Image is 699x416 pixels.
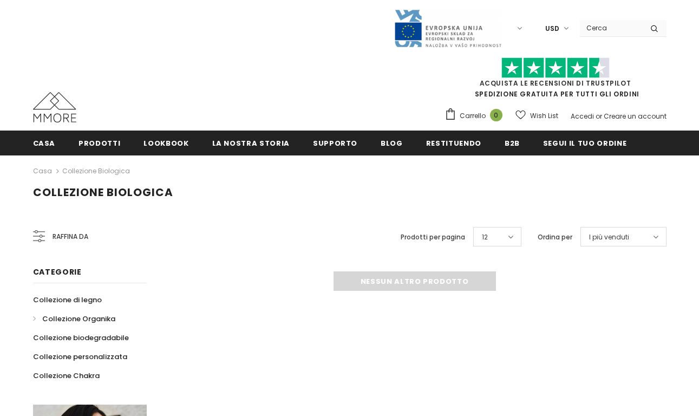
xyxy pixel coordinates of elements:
[313,131,357,155] a: supporto
[571,112,594,121] a: Accedi
[445,62,667,99] span: SPEDIZIONE GRATUITA PER TUTTI GLI ORDINI
[79,138,120,148] span: Prodotti
[538,232,572,243] label: Ordina per
[394,9,502,48] img: Javni Razpis
[480,79,631,88] a: Acquista le recensioni di TrustPilot
[33,290,102,309] a: Collezione di legno
[33,131,56,155] a: Casa
[381,131,403,155] a: Blog
[33,366,100,385] a: Collezione Chakra
[505,131,520,155] a: B2B
[515,106,558,125] a: Wish List
[530,110,558,121] span: Wish List
[580,20,642,36] input: Search Site
[426,138,481,148] span: Restituendo
[313,138,357,148] span: supporto
[394,23,502,32] a: Javni Razpis
[426,131,481,155] a: Restituendo
[445,108,508,124] a: Carrello 0
[589,232,629,243] span: I più venduti
[212,131,290,155] a: La nostra storia
[143,131,188,155] a: Lookbook
[33,185,173,200] span: Collezione biologica
[42,314,115,324] span: Collezione Organika
[543,131,626,155] a: Segui il tuo ordine
[482,232,488,243] span: 12
[33,328,129,347] a: Collezione biodegradabile
[62,166,130,175] a: Collezione biologica
[33,309,115,328] a: Collezione Organika
[604,112,667,121] a: Creare un account
[212,138,290,148] span: La nostra storia
[79,131,120,155] a: Prodotti
[460,110,486,121] span: Carrello
[596,112,602,121] span: or
[501,57,610,79] img: Fidati di Pilot Stars
[381,138,403,148] span: Blog
[33,295,102,305] span: Collezione di legno
[143,138,188,148] span: Lookbook
[33,92,76,122] img: Casi MMORE
[33,347,127,366] a: Collezione personalizzata
[53,231,88,243] span: Raffina da
[33,352,127,362] span: Collezione personalizzata
[545,23,559,34] span: USD
[33,138,56,148] span: Casa
[490,109,502,121] span: 0
[33,266,82,277] span: Categorie
[401,232,465,243] label: Prodotti per pagina
[33,165,52,178] a: Casa
[505,138,520,148] span: B2B
[543,138,626,148] span: Segui il tuo ordine
[33,333,129,343] span: Collezione biodegradabile
[33,370,100,381] span: Collezione Chakra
